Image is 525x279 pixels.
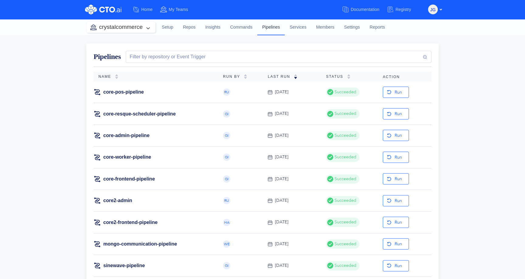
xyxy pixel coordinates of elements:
span: Succeeded [333,241,356,247]
div: [DATE] [275,89,288,95]
a: core-admin-pipeline [103,132,149,139]
span: Last Run [268,74,294,79]
span: Succeeded [333,154,356,160]
a: Registry [387,4,418,15]
div: Filter by repository or Event Trigger [127,53,206,60]
a: Services [285,19,311,36]
a: core-frontend-pipeline [103,176,155,182]
button: Run [383,260,409,271]
div: [DATE] [275,219,288,226]
span: Pipelines [94,53,121,60]
span: Registry [396,7,411,12]
div: [DATE] [275,154,288,160]
a: Home [132,4,160,15]
button: crystalcommerce [87,22,155,33]
img: sorting-empty.svg [347,74,351,79]
span: Status [326,74,347,79]
span: GI [225,155,228,159]
button: Run [383,108,409,119]
a: Repos [178,19,201,36]
a: Settings [339,19,365,36]
span: HA [224,221,229,224]
span: Succeeded [333,219,356,226]
div: [DATE] [275,241,288,247]
a: My Teams [160,4,195,15]
a: core2-frontend-pipeline [103,219,158,226]
a: Reports [365,19,390,36]
div: [DATE] [275,197,288,204]
span: JG [430,5,436,15]
a: Insights [201,19,225,36]
a: core-pos-pipeline [103,89,144,95]
a: Documentation [342,4,386,15]
a: Members [311,19,339,36]
a: Commands [225,19,257,36]
span: Succeeded [333,110,356,117]
button: JG [428,5,438,14]
span: GI [225,264,228,267]
div: [DATE] [275,262,288,269]
span: RU [224,199,229,202]
img: CTO.ai Logo [85,5,122,15]
a: core2-admin [103,197,132,204]
span: Home [141,7,153,12]
span: WE [224,242,230,246]
a: core-resque-scheduler-pipeline [103,111,176,117]
span: Documentation [351,7,379,12]
span: Succeeded [333,197,356,204]
a: Setup [157,19,178,36]
span: Succeeded [333,89,356,95]
span: Run By [223,74,244,79]
span: Name [98,74,115,79]
span: GI [225,134,228,137]
div: [DATE] [275,132,288,139]
th: Action [378,72,431,81]
span: Succeeded [333,262,356,269]
div: [DATE] [275,110,288,117]
button: Run [383,87,409,98]
button: Run [383,238,409,250]
button: Run [383,195,409,206]
button: Run [383,130,409,141]
img: sorting-empty.svg [244,74,247,79]
span: GI [225,177,228,181]
button: Run [383,152,409,163]
div: [DATE] [275,176,288,182]
a: core-worker-pipeline [103,154,151,160]
a: sinewave-pipeline [103,262,145,269]
span: Succeeded [333,176,356,182]
button: Run [383,217,409,228]
a: Pipelines [257,19,285,35]
img: sorting-empty.svg [115,74,118,79]
span: GI [225,112,228,116]
a: mongo-communication-pipeline [103,241,177,247]
span: My Teams [169,7,188,12]
img: sorting-down.svg [294,74,297,79]
button: Run [383,173,409,184]
span: RU [224,90,229,94]
span: Succeeded [333,132,356,139]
